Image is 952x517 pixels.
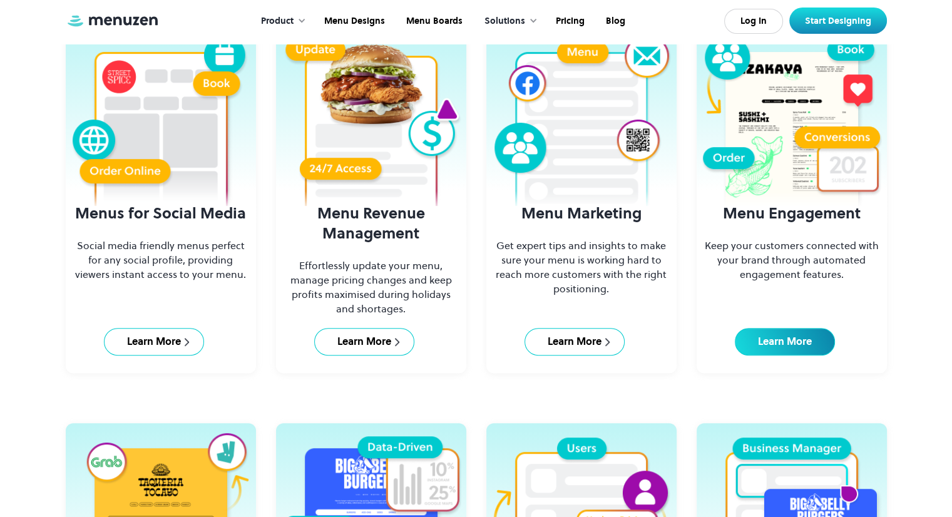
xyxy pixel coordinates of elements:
a: Menu MarketingGet expert tips and insights to make sure your menu is working hard to reach more c... [486,27,677,373]
a: Pricing [544,2,594,41]
div: Learn More [548,335,601,349]
div: Product [248,2,312,41]
p: Effortlessly update your menu, manage pricing changes and keep profits maximised during holidays ... [282,258,460,316]
a: Menu Revenue ManagementEffortlessly update your menu, manage pricing changes and keep profits max... [276,27,466,373]
h3: Menu Revenue Management [282,203,460,243]
div: Learn More [758,335,812,349]
div: Product [261,14,294,28]
a: Menu Designs [312,2,394,41]
h3: Menus for Social Media [72,203,250,223]
h3: Menu Engagement [703,203,881,223]
a: Log In [724,9,783,34]
div: Learn More [127,335,181,349]
a: Menus for Social MediaSocial media friendly menus perfect for any social profile, providing viewe... [66,27,256,373]
a: Blog [594,2,635,41]
p: Social media friendly menus perfect for any social profile, providing viewers instant access to y... [72,238,250,282]
a: Start Designing [789,8,887,34]
p: Get expert tips and insights to make sure your menu is working hard to reach more customers with ... [493,238,670,296]
div: Solutions [472,2,544,41]
a: Menu Boards [394,2,472,41]
div: Learn More [337,335,391,349]
p: Keep your customers connected with your brand through automated engagement features. [703,238,881,282]
a: Menu EngagementKeep your customers connected with your brand through automated engagement feature... [697,27,887,373]
div: Solutions [484,14,525,28]
h3: Menu Marketing [493,203,670,223]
